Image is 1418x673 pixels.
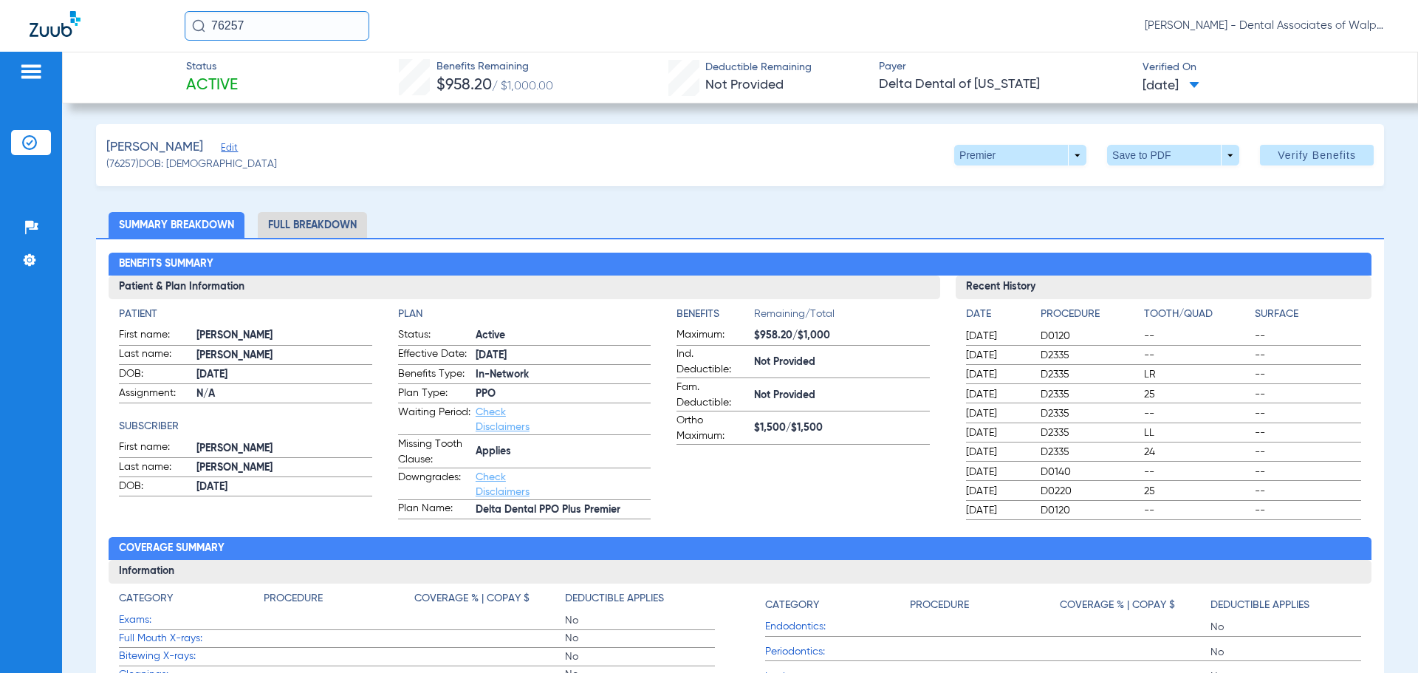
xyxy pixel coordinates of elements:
span: Endodontics: [765,619,910,635]
h4: Coverage % | Copay $ [1060,598,1175,613]
span: -- [1255,387,1360,402]
span: [DATE] [966,445,1028,460]
h4: Procedure [264,591,323,607]
span: -- [1255,329,1360,344]
h4: Benefits [677,307,754,322]
span: Verify Benefits [1278,149,1356,161]
span: [DATE] [966,484,1028,499]
span: [PERSON_NAME] [196,460,371,476]
span: [DATE] [966,426,1028,440]
h2: Coverage Summary [109,537,1371,561]
span: No [565,613,716,628]
h4: Surface [1255,307,1360,322]
h4: Plan [398,307,651,322]
app-breakdown-title: Category [765,591,910,618]
app-breakdown-title: Coverage % | Copay $ [1060,591,1210,618]
h4: Deductible Applies [565,591,664,607]
span: -- [1144,465,1250,479]
span: -- [1255,484,1360,499]
span: [DATE] [196,367,371,383]
span: Delta Dental PPO Plus Premier [476,502,651,518]
span: $1,500/$1,500 [754,420,929,436]
span: [PERSON_NAME] [106,138,203,157]
button: Save to PDF [1107,145,1239,165]
a: Check Disclaimers [476,472,530,497]
li: Full Breakdown [258,212,367,238]
span: [DATE] [966,367,1028,382]
input: Search for patients [185,11,369,41]
button: Premier [954,145,1086,165]
span: -- [1255,445,1360,460]
li: Summary Breakdown [109,212,244,238]
span: Deductible Remaining [705,60,812,75]
span: -- [1144,406,1250,421]
span: -- [1255,406,1360,421]
span: Benefits Remaining [436,59,553,75]
span: [PERSON_NAME] [196,441,371,457]
h4: Category [765,598,819,613]
app-breakdown-title: Coverage % | Copay $ [414,591,565,612]
span: [DATE] [1143,77,1199,95]
span: Payer [879,59,1130,75]
span: Missing Tooth Clause: [398,437,470,468]
span: 25 [1144,484,1250,499]
span: Effective Date: [398,346,470,364]
span: Exams: [119,612,264,628]
span: N/A [196,386,371,402]
h4: Procedure [910,598,969,613]
span: Not Provided [754,355,929,370]
app-breakdown-title: Procedure [910,591,1061,618]
span: Plan Name: [398,501,470,519]
span: [DATE] [966,465,1028,479]
span: -- [1144,348,1250,363]
span: [DATE] [476,348,651,363]
span: Applies [476,444,651,460]
span: [PERSON_NAME] [196,348,371,363]
span: Status [186,59,238,75]
span: First name: [119,327,191,345]
h4: Category [119,591,173,607]
span: -- [1144,503,1250,518]
span: Plan Type: [398,386,470,403]
span: Not Provided [705,78,784,92]
span: Delta Dental of [US_STATE] [879,75,1130,94]
app-breakdown-title: Procedure [1041,307,1139,327]
span: Last name: [119,346,191,364]
span: LL [1144,426,1250,440]
span: [DATE] [966,406,1028,421]
span: [DATE] [966,503,1028,518]
span: -- [1255,465,1360,479]
span: (76257) DOB: [DEMOGRAPHIC_DATA] [106,157,277,172]
h4: Subscriber [119,419,371,434]
span: Downgrades: [398,470,470,499]
span: [PERSON_NAME] [196,328,371,344]
img: Zuub Logo [30,11,81,37]
span: No [565,631,716,646]
app-breakdown-title: Benefits [677,307,754,327]
span: Full Mouth X-rays: [119,631,264,646]
span: Remaining/Total [754,307,929,327]
span: Verified On [1143,60,1394,75]
h3: Recent History [956,276,1371,299]
span: D2335 [1041,445,1139,460]
span: LR [1144,367,1250,382]
app-breakdown-title: Surface [1255,307,1360,327]
span: [DATE] [966,348,1028,363]
span: First name: [119,440,191,457]
span: 25 [1144,387,1250,402]
span: Edit [221,143,234,157]
span: Bitewing X-rays: [119,649,264,664]
span: In-Network [476,367,651,383]
span: / $1,000.00 [492,81,553,92]
span: [DATE] [966,387,1028,402]
span: D0220 [1041,484,1139,499]
span: -- [1255,503,1360,518]
span: Maximum: [677,327,749,345]
app-breakdown-title: Deductible Applies [1210,591,1361,618]
h4: Date [966,307,1028,322]
span: Waiting Period: [398,405,470,434]
span: D2335 [1041,426,1139,440]
span: D2335 [1041,348,1139,363]
span: D2335 [1041,406,1139,421]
